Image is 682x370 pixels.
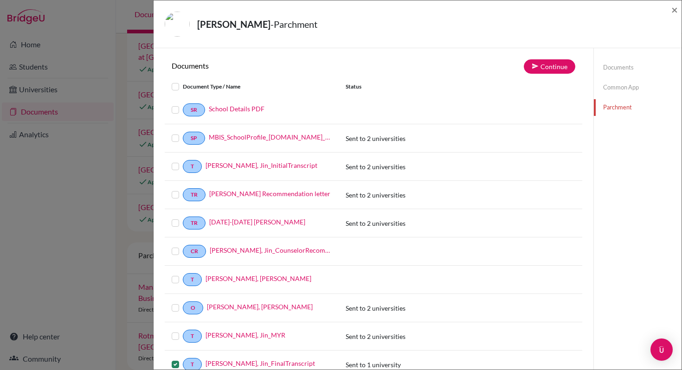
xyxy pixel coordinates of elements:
h6: Documents [165,61,373,70]
span: Sent to 2 universities [346,332,405,340]
div: Open Intercom Messenger [650,338,673,361]
a: T [183,273,202,286]
span: Sent to 2 universities [346,163,405,171]
button: Close [671,4,678,15]
span: - Parchment [270,19,317,30]
a: [DATE]-[DATE] [PERSON_NAME] [209,217,305,227]
a: [PERSON_NAME] Recommendation letter [209,189,330,198]
span: Sent to 2 universities [346,219,405,227]
a: Documents [594,59,682,76]
a: [PERSON_NAME], Jin_FinalTranscript [206,358,315,368]
a: TR [183,188,206,201]
a: [PERSON_NAME], Jin_MYR [206,330,285,340]
a: CR [183,245,206,258]
div: Document Type / Name [165,81,339,92]
a: Parchment [594,99,682,115]
a: SR [183,103,205,116]
a: [PERSON_NAME], Jin_InitialTranscript [206,160,317,170]
a: SP [183,132,205,145]
a: TR [183,217,206,230]
span: Sent to 2 universities [346,134,405,142]
a: Common App [594,79,682,96]
a: [PERSON_NAME], [PERSON_NAME] [206,274,311,283]
a: T [183,330,202,343]
span: Sent to 1 university [346,361,401,369]
a: MBIS_SchoolProfile_[DOMAIN_NAME]_wide [209,132,332,142]
strong: [PERSON_NAME] [197,19,270,30]
span: × [671,3,678,16]
a: School Details PDF [209,104,264,114]
div: Status [339,81,443,92]
span: Sent to 2 universities [346,304,405,312]
a: O [183,301,203,314]
button: Continue [524,59,575,74]
a: T [183,160,202,173]
span: Sent to 2 universities [346,191,405,199]
a: [PERSON_NAME], Jin_CounselorRecommendation [210,245,332,255]
a: [PERSON_NAME], [PERSON_NAME] [207,302,313,312]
